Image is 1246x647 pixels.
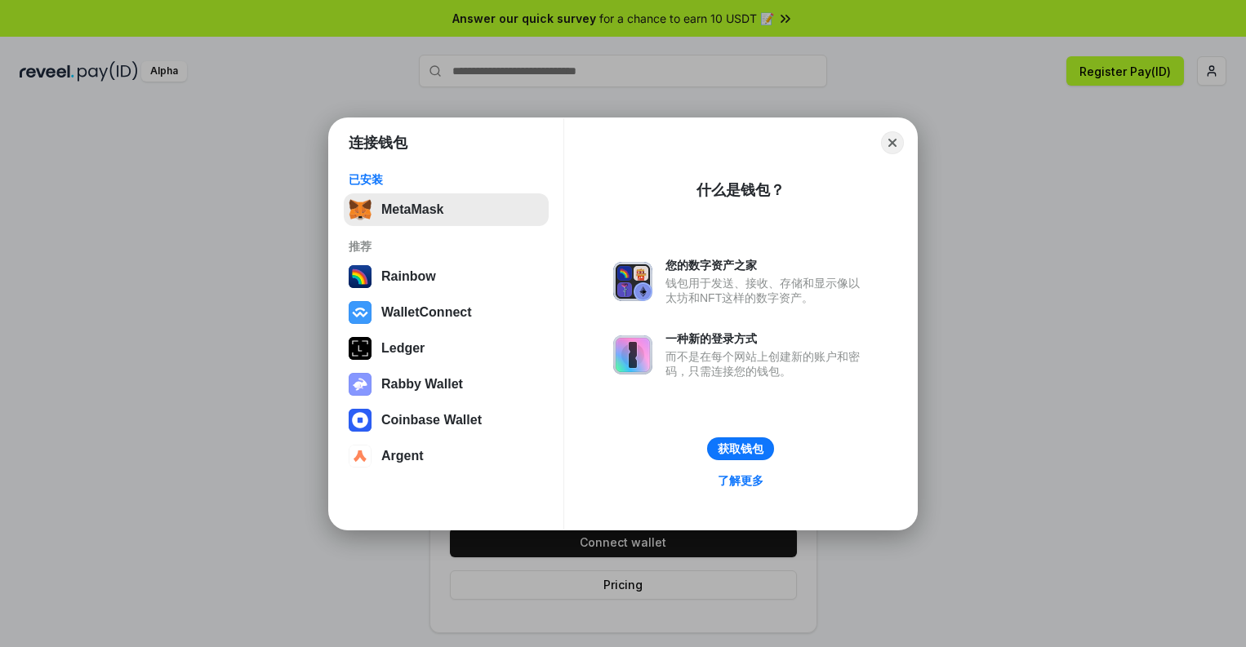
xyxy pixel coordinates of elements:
img: svg+xml,%3Csvg%20xmlns%3D%22http%3A%2F%2Fwww.w3.org%2F2000%2Fsvg%22%20fill%3D%22none%22%20viewBox... [349,373,372,396]
button: Argent [344,440,549,472]
div: Ledger [381,341,425,356]
div: Rainbow [381,269,436,284]
button: Coinbase Wallet [344,404,549,437]
div: Rabby Wallet [381,377,463,392]
button: Close [881,131,904,154]
img: svg+xml,%3Csvg%20width%3D%22120%22%20height%3D%22120%22%20viewBox%3D%220%200%20120%20120%22%20fil... [349,265,372,288]
img: svg+xml,%3Csvg%20fill%3D%22none%22%20height%3D%2233%22%20viewBox%3D%220%200%2035%2033%22%20width%... [349,198,372,221]
div: WalletConnect [381,305,472,320]
button: MetaMask [344,193,549,226]
img: svg+xml,%3Csvg%20width%3D%2228%22%20height%3D%2228%22%20viewBox%3D%220%200%2028%2028%22%20fill%3D... [349,445,372,468]
button: WalletConnect [344,296,549,329]
button: Rainbow [344,260,549,293]
button: Rabby Wallet [344,368,549,401]
div: 了解更多 [718,473,763,488]
img: svg+xml,%3Csvg%20xmlns%3D%22http%3A%2F%2Fwww.w3.org%2F2000%2Fsvg%22%20width%3D%2228%22%20height%3... [349,337,372,360]
div: 推荐 [349,239,544,254]
img: svg+xml,%3Csvg%20xmlns%3D%22http%3A%2F%2Fwww.w3.org%2F2000%2Fsvg%22%20fill%3D%22none%22%20viewBox... [613,335,652,374]
div: MetaMask [381,202,443,217]
div: 获取钱包 [718,441,763,456]
div: 一种新的登录方式 [665,331,868,346]
div: Coinbase Wallet [381,413,482,428]
a: 了解更多 [708,470,773,491]
div: 钱包用于发送、接收、存储和显示像以太坊和NFT这样的数字资产。 [665,276,868,305]
div: 已安装 [349,172,544,187]
h1: 连接钱包 [349,133,407,153]
div: 而不是在每个网站上创建新的账户和密码，只需连接您的钱包。 [665,349,868,379]
div: 您的数字资产之家 [665,258,868,273]
img: svg+xml,%3Csvg%20width%3D%2228%22%20height%3D%2228%22%20viewBox%3D%220%200%2028%2028%22%20fill%3D... [349,409,372,432]
div: 什么是钱包？ [696,180,785,200]
div: Argent [381,449,424,463]
button: 获取钱包 [707,437,774,460]
button: Ledger [344,332,549,365]
img: svg+xml,%3Csvg%20xmlns%3D%22http%3A%2F%2Fwww.w3.org%2F2000%2Fsvg%22%20fill%3D%22none%22%20viewBox... [613,262,652,301]
img: svg+xml,%3Csvg%20width%3D%2228%22%20height%3D%2228%22%20viewBox%3D%220%200%2028%2028%22%20fill%3D... [349,301,372,324]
